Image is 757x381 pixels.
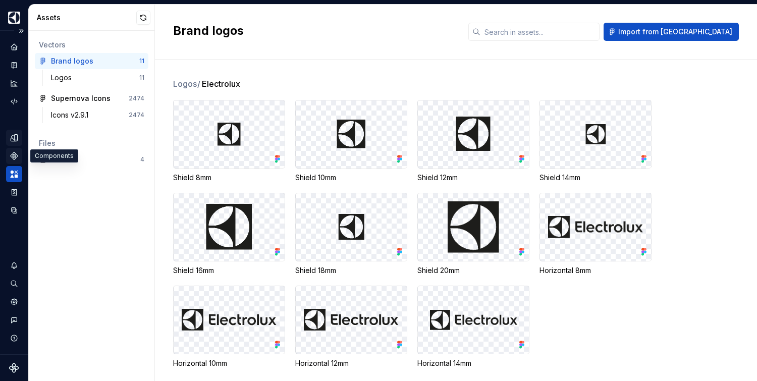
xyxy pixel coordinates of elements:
[173,173,285,183] div: Shield 8mm
[35,90,148,106] a: Supernova Icons2474
[604,23,739,41] button: Import from [GEOGRAPHIC_DATA]
[197,79,200,89] span: /
[6,166,22,182] a: Assets
[6,130,22,146] a: Design tokens
[51,73,76,83] div: Logos
[35,53,148,69] a: Brand logos11
[51,56,93,66] div: Brand logos
[51,110,92,120] div: Icons v2.9.1
[6,93,22,110] a: Code automation
[9,363,19,373] svg: Supernova Logo
[140,155,144,164] div: 4
[295,358,407,368] div: Horizontal 12mm
[480,23,600,41] input: Search in assets...
[129,111,144,119] div: 2474
[295,265,407,276] div: Shield 18mm
[6,294,22,310] a: Settings
[6,184,22,200] a: Storybook stories
[539,173,652,183] div: Shield 14mm
[6,276,22,292] button: Search ⌘K
[139,57,144,65] div: 11
[6,257,22,274] button: Notifications
[39,138,144,148] div: Files
[8,12,20,24] img: 1131f18f-9b94-42a4-847a-eabb54481545.png
[417,265,529,276] div: Shield 20mm
[6,148,22,164] a: Components
[35,151,148,168] a: Fonts4
[129,94,144,102] div: 2474
[14,24,28,38] button: Expand sidebar
[37,13,136,23] div: Assets
[173,23,456,39] h2: Brand logos
[417,173,529,183] div: Shield 12mm
[618,27,732,37] span: Import from [GEOGRAPHIC_DATA]
[6,75,22,91] a: Analytics
[6,39,22,55] a: Home
[51,154,140,165] div: Fonts
[417,358,529,368] div: Horizontal 14mm
[6,312,22,328] button: Contact support
[47,107,148,123] a: Icons v2.9.12474
[173,265,285,276] div: Shield 16mm
[39,40,144,50] div: Vectors
[173,78,201,90] span: Logos
[295,173,407,183] div: Shield 10mm
[6,57,22,73] a: Documentation
[47,70,148,86] a: Logos11
[6,202,22,219] a: Data sources
[30,149,78,162] div: Components
[173,358,285,368] div: Horizontal 10mm
[51,93,111,103] div: Supernova Icons
[139,74,144,82] div: 11
[202,78,240,90] span: Electrolux
[539,265,652,276] div: Horizontal 8mm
